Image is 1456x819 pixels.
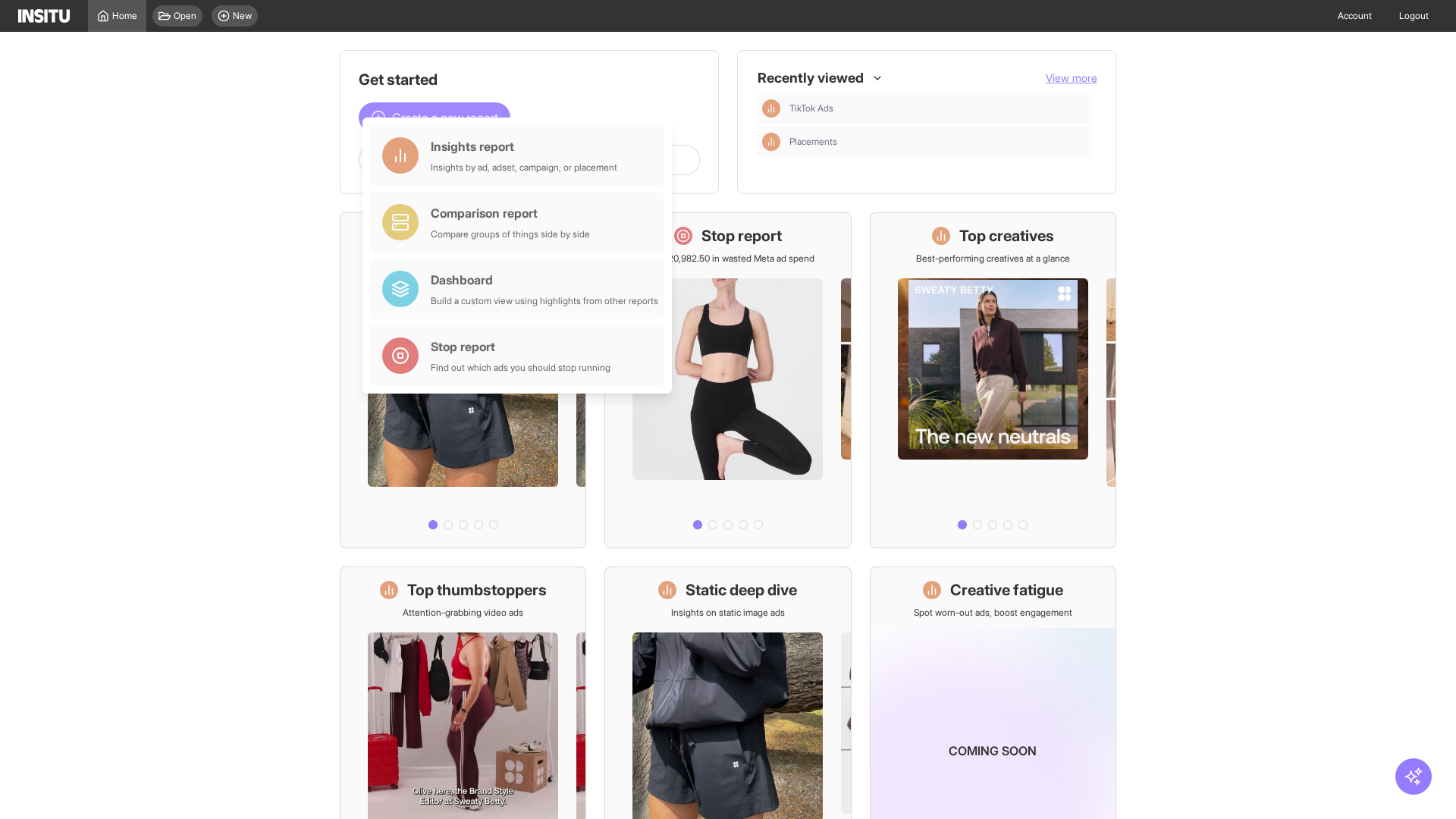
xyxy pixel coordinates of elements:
[431,271,658,289] div: Dashboard
[789,102,833,115] span: TikTok Ads
[789,136,1085,148] span: Placements
[431,228,590,240] div: Compare groups of things side by side
[233,10,252,22] span: New
[789,102,1085,115] span: TikTok Ads
[604,212,851,548] a: Stop reportSave £20,982.50 in wasted Meta ad spend
[916,253,1070,265] p: Best-performing creatives at a glance
[431,162,617,174] div: Insights by ad, adset, campaign, or placement
[641,253,814,265] p: Save £20,982.50 in wasted Meta ad spend
[762,99,780,118] div: Insights
[762,133,780,151] div: Insights
[431,337,610,356] div: Stop report
[431,295,658,307] div: Build a custom view using highlights from other reports
[407,579,547,601] h1: Top thumbstoppers
[112,10,137,22] span: Home
[671,607,785,619] p: Insights on static image ads
[359,69,700,90] h1: Get started
[789,136,837,148] span: Placements
[1046,71,1097,86] button: View more
[870,212,1116,548] a: Top creativesBest-performing creatives at a glance
[359,102,510,133] button: Create a new report
[392,108,498,127] span: Create a new report
[959,225,1054,246] h1: Top creatives
[431,137,617,155] div: Insights report
[686,579,797,601] h1: Static deep dive
[340,212,586,548] a: What's live nowSee all active ads instantly
[431,204,590,222] div: Comparison report
[1046,71,1097,84] span: View more
[431,362,610,374] div: Find out which ads you should stop running
[403,607,523,619] p: Attention-grabbing video ads
[701,225,782,246] h1: Stop report
[174,10,196,22] span: Open
[18,9,70,23] img: Logo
